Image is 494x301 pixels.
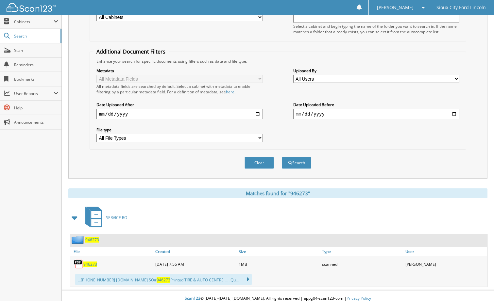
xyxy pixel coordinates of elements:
div: scanned [320,258,404,271]
span: Search [14,33,57,39]
span: Cabinets [14,19,54,24]
div: [DATE] 7:56 AM [154,258,237,271]
label: Metadata [96,68,263,73]
span: Help [14,105,58,111]
div: [PERSON_NAME] [404,258,487,271]
a: User [404,247,487,256]
button: Clear [245,157,274,169]
a: here [226,89,234,95]
a: Type [320,247,404,256]
div: All metadata fields are searched by default. Select a cabinet with metadata to enable filtering b... [96,84,263,95]
img: PDF.png [74,259,83,269]
a: Created [154,247,237,256]
iframe: Chat Widget [461,270,494,301]
span: Announcements [14,119,58,125]
legend: Additional Document Filters [93,48,169,55]
a: File [70,247,154,256]
div: 1MB [237,258,320,271]
span: SERVICE RO [106,215,127,220]
span: Sioux City Ford Lincoln [436,6,486,9]
div: Enhance your search for specific documents using filters such as date and file type. [93,58,463,64]
span: User Reports [14,91,54,96]
span: Scan [14,48,58,53]
img: folder2.png [72,236,85,244]
input: start [96,109,263,119]
a: SERVICE RO [81,205,127,230]
label: Date Uploaded After [96,102,263,107]
div: Matches found for "946273" [68,188,487,198]
div: ...[PHONE_NUMBER] [DOMAIN_NAME] SO# Printed TIRE & AUTO CENTRE ... . Qu... [75,274,252,285]
span: Scan123 [185,295,200,301]
input: end [293,109,459,119]
a: 946273 [83,261,97,267]
a: 946273 [85,237,99,243]
button: Search [282,157,311,169]
span: 946273 [157,277,170,283]
span: [PERSON_NAME] [377,6,414,9]
a: Privacy Policy [347,295,371,301]
span: Bookmarks [14,76,58,82]
div: Select a cabinet and begin typing the name of the folder you want to search in. If the name match... [293,24,459,35]
span: Reminders [14,62,58,68]
a: Size [237,247,320,256]
label: Uploaded By [293,68,459,73]
label: Date Uploaded Before [293,102,459,107]
img: scan123-logo-white.svg [7,3,56,12]
label: File type [96,127,263,133]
